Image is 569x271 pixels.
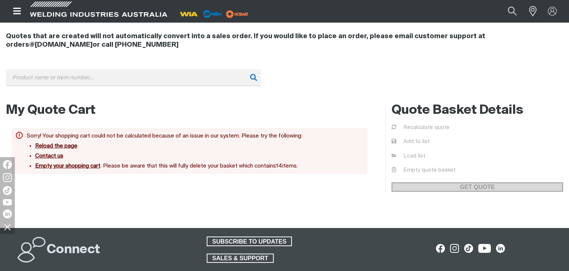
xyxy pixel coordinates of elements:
a: SALES & SUPPORT [207,254,274,263]
img: Facebook [3,160,12,169]
input: Product name or item number... [490,3,525,20]
img: TikTok [3,186,12,195]
img: Instagram [3,173,12,182]
h2: Connect [47,242,100,258]
h4: Quotes that are created will not automatically convert into a sales order. If you would like to p... [6,32,563,49]
button: Reload the page [35,143,77,149]
img: hide socials [1,221,14,233]
span: GET QUOTE [392,182,562,192]
img: miller [224,9,251,20]
button: Search products [500,3,525,20]
a: SUBSCRIBE TO UPDATES [207,237,292,246]
span: SUBSCRIBE TO UPDATES [207,237,291,246]
h2: My Quote Cart [6,102,373,119]
a: GET QUOTE [392,182,563,192]
div: Sorry! Your shopping cart could not be calculated because of an issue in our system. Please try t... [27,131,359,141]
h2: Quote Basket Details [392,102,563,119]
a: Contact us [35,153,63,159]
button: Empty your shopping cart [35,163,100,169]
li: . Please be aware that this will fully delete your basket which contains 14 items. [35,161,359,171]
img: YouTube [3,199,12,205]
img: LinkedIn [3,209,12,218]
a: @[DOMAIN_NAME] [29,42,93,48]
a: miller [224,11,251,17]
span: SALES & SUPPORT [207,254,273,263]
div: Product or group for quick order [6,69,563,97]
input: Product name or item number... [6,69,261,86]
